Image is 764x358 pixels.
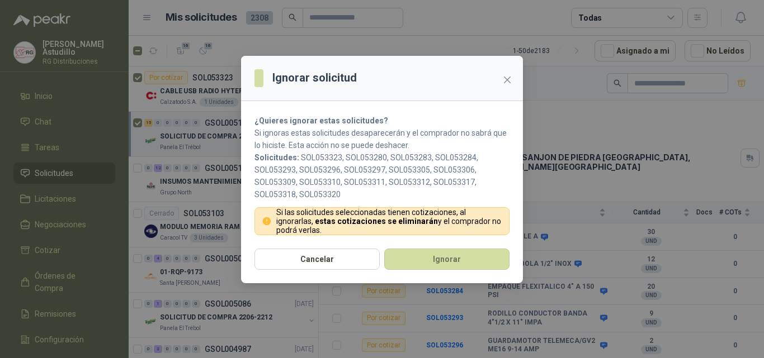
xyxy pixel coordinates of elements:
span: close [503,75,512,84]
button: Ignorar [384,249,510,270]
p: Si las solicitudes seleccionadas tienen cotizaciones, al ignorarlas, y el comprador no podrá verlas. [276,208,503,235]
button: Cancelar [254,249,380,270]
strong: estas cotizaciones se eliminarán [315,217,438,226]
h3: Ignorar solicitud [272,69,357,87]
button: Close [498,71,516,89]
p: Si ignoras estas solicitudes desaparecerán y el comprador no sabrá que lo hiciste. Esta acción no... [254,127,510,151]
b: Solicitudes: [254,153,299,162]
p: SOL053323, SOL053280, SOL053283, SOL053284, SOL053293, SOL053296, SOL053297, SOL053305, SOL053306... [254,151,510,201]
strong: ¿Quieres ignorar estas solicitudes? [254,116,388,125]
